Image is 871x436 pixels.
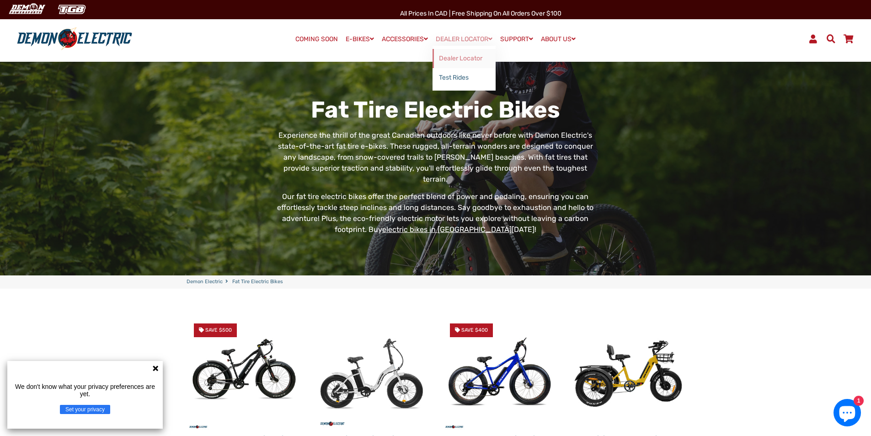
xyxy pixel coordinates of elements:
[433,49,496,68] a: Dealer Locator
[571,316,685,431] img: Trinity Foldable E-Trike
[443,316,557,431] img: Thunderbolt Fat Tire eBike - Demon Electric
[14,27,135,51] img: Demon Electric logo
[272,96,599,124] h1: Fat Tire Electric Bikes
[5,2,48,17] img: Demon Electric
[272,191,599,235] p: Our fat tire electric bikes offer the perfect blend of power and pedaling, ensuring you can effor...
[538,32,579,46] a: ABOUT US
[272,130,599,185] p: Experience the thrill of the great Canadian outdoors like never before with Demon Electric's stat...
[831,399,864,429] inbox-online-store-chat: Shopify online store chat
[187,316,301,431] a: Thunderbolt SL Fat Tire eBike - Demon Electric Save $500
[232,278,283,286] span: Fat Tire Electric Bikes
[433,32,496,46] a: DEALER LOCATOR
[461,327,488,333] span: Save $400
[443,316,557,431] a: Thunderbolt Fat Tire eBike - Demon Electric Save $400
[342,32,377,46] a: E-BIKES
[53,2,91,17] img: TGB Canada
[400,10,561,17] span: All Prices in CAD | Free shipping on all orders over $100
[205,327,232,333] span: Save $500
[11,383,159,398] p: We don't know what your privacy preferences are yet.
[187,316,301,431] img: Thunderbolt SL Fat Tire eBike - Demon Electric
[379,32,431,46] a: ACCESSORIES
[497,32,536,46] a: SUPPORT
[60,405,110,414] button: Set your privacy
[382,225,512,234] a: electric bikes in [GEOGRAPHIC_DATA]
[292,33,341,46] a: COMING SOON
[433,68,496,87] a: Test Rides
[187,278,223,286] a: Demon Electric
[315,316,429,431] img: Pilot Folding eBike - Demon Electric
